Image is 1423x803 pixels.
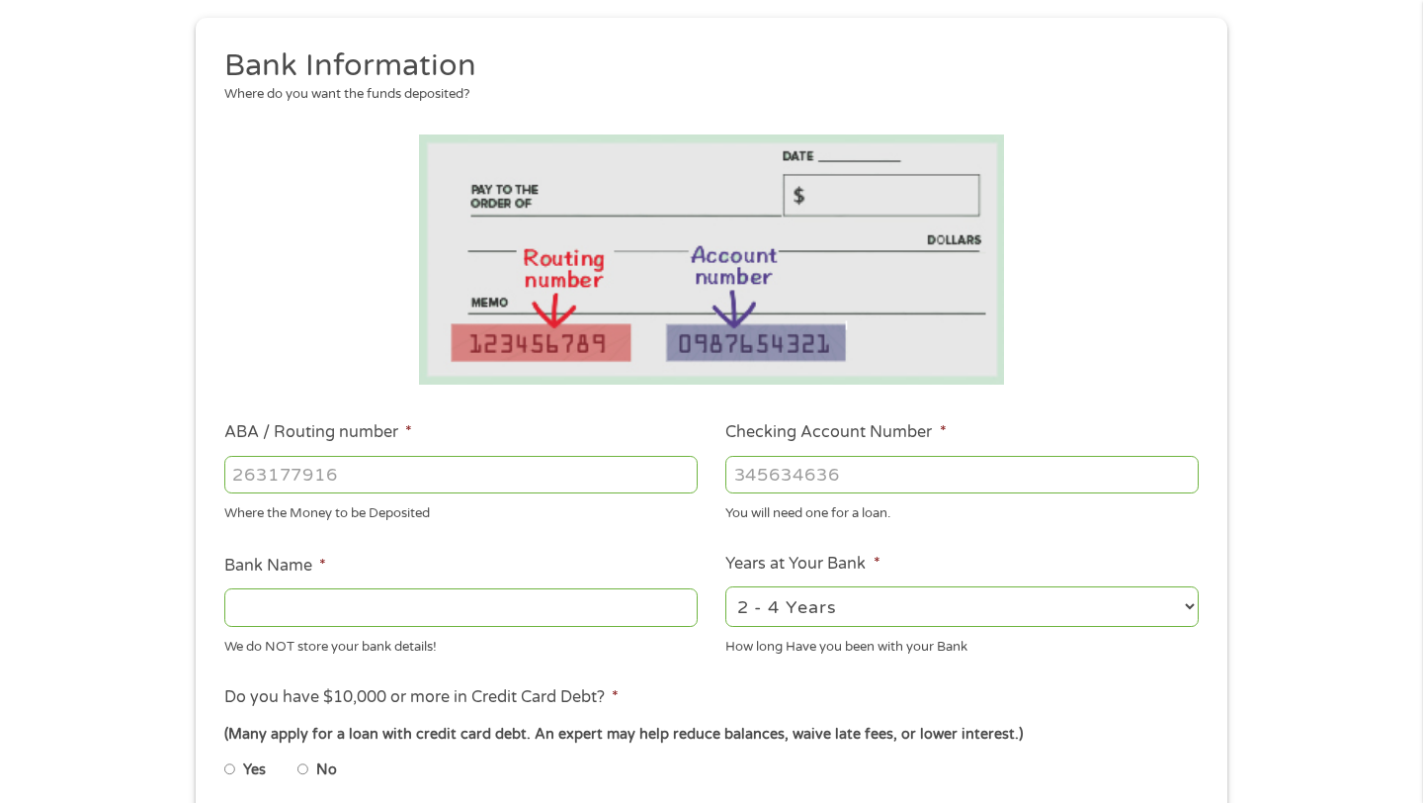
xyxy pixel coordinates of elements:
[725,554,879,575] label: Years at Your Bank
[725,422,946,443] label: Checking Account Number
[725,456,1199,493] input: 345634636
[224,724,1199,746] div: (Many apply for a loan with credit card debt. An expert may help reduce balances, waive late fees...
[224,46,1185,86] h2: Bank Information
[224,630,698,657] div: We do NOT store your bank details!
[725,630,1199,657] div: How long Have you been with your Bank
[224,556,326,577] label: Bank Name
[224,456,698,493] input: 263177916
[316,759,337,781] label: No
[224,85,1185,105] div: Where do you want the funds deposited?
[224,687,619,708] label: Do you have $10,000 or more in Credit Card Debt?
[224,422,412,443] label: ABA / Routing number
[224,497,698,524] div: Where the Money to be Deposited
[725,497,1199,524] div: You will need one for a loan.
[243,759,266,781] label: Yes
[419,134,1004,385] img: Routing number location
